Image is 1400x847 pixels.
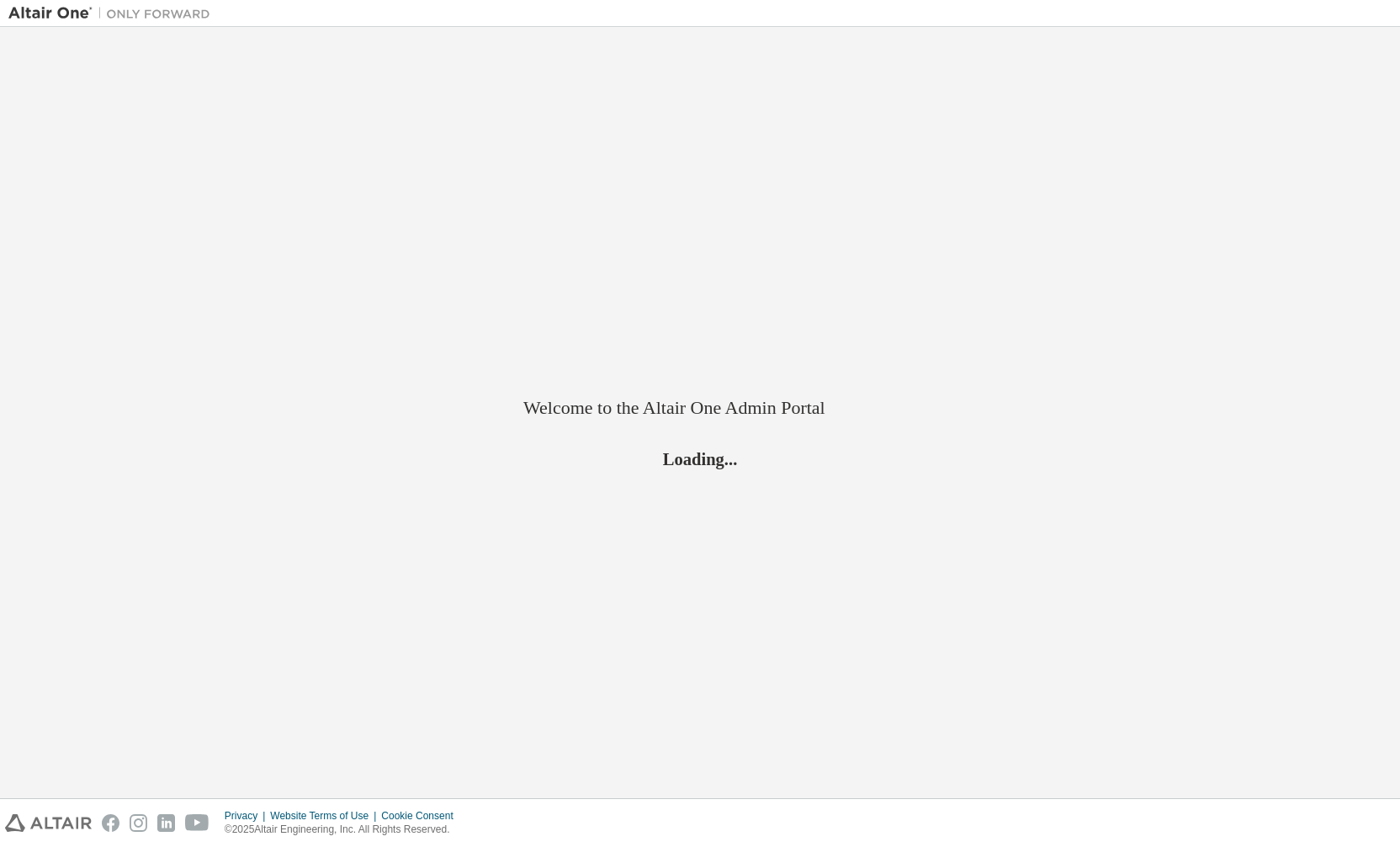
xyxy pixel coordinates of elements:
div: Cookie Consent [381,809,463,823]
img: altair_logo.svg [5,814,92,832]
img: Altair One [8,5,219,22]
p: © 2025 Altair Engineering, Inc. All Rights Reserved. [225,823,464,837]
h2: Welcome to the Altair One Admin Portal [523,396,877,420]
div: Website Terms of Use [270,809,381,823]
div: Privacy [225,809,270,823]
img: linkedin.svg [157,814,175,832]
img: facebook.svg [102,814,119,832]
img: youtube.svg [185,814,209,832]
img: instagram.svg [130,814,147,832]
h2: Loading... [523,447,877,469]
